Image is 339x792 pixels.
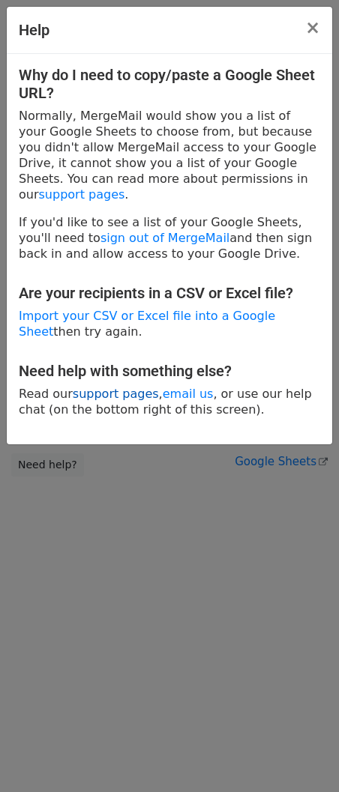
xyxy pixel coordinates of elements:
a: Import your CSV or Excel file into a Google Sheet [19,309,275,339]
h4: Need help with something else? [19,362,320,380]
a: email us [163,387,214,401]
p: Read our , , or use our help chat (on the bottom right of this screen). [19,386,320,417]
a: sign out of MergeMail [100,231,229,245]
button: Close [293,7,332,49]
p: then try again. [19,308,320,339]
p: If you'd like to see a list of your Google Sheets, you'll need to and then sign back in and allow... [19,214,320,262]
span: × [305,17,320,38]
p: Normally, MergeMail would show you a list of your Google Sheets to choose from, but because you d... [19,108,320,202]
h4: Are your recipients in a CSV or Excel file? [19,284,320,302]
a: support pages [73,387,159,401]
a: support pages [39,187,125,202]
h4: Why do I need to copy/paste a Google Sheet URL? [19,66,320,102]
iframe: Chat Widget [264,720,339,792]
h4: Help [19,19,49,41]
